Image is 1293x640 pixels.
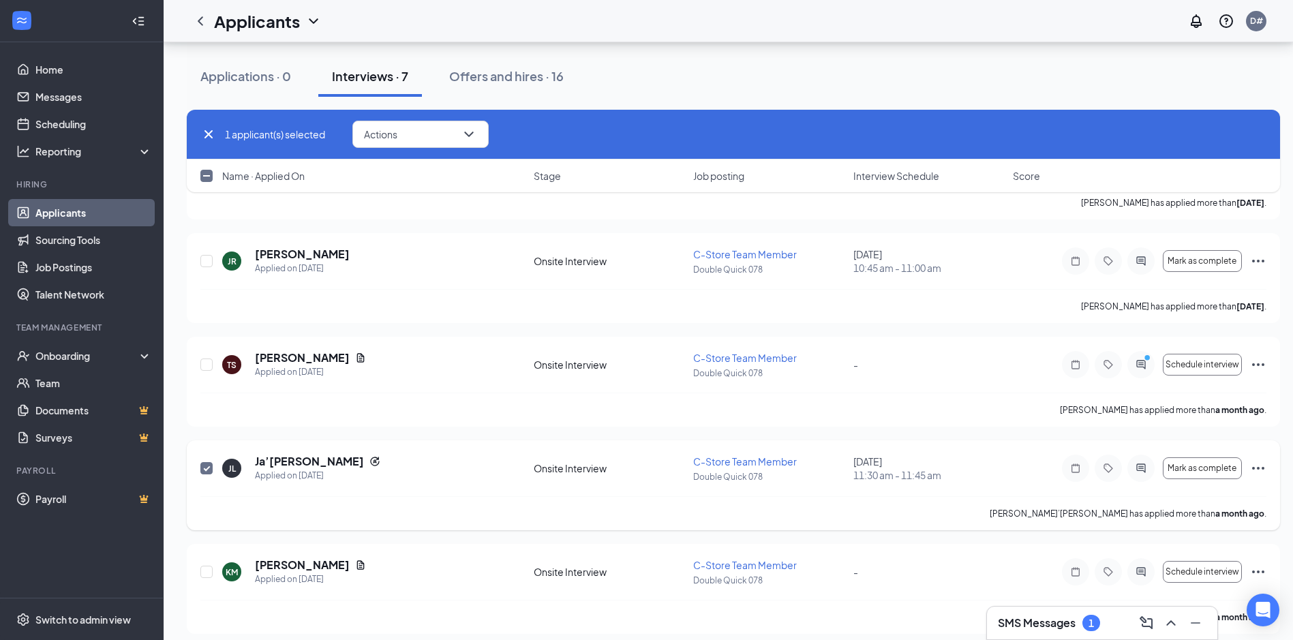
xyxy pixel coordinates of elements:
[1060,404,1266,416] p: [PERSON_NAME] has applied more than .
[1100,256,1116,266] svg: Tag
[35,56,152,83] a: Home
[1100,359,1116,370] svg: Tag
[1133,359,1149,370] svg: ActiveChat
[853,169,939,183] span: Interview Schedule
[227,359,237,371] div: TS
[255,469,380,483] div: Applied on [DATE]
[1218,13,1234,29] svg: QuestionInfo
[1089,618,1094,629] div: 1
[693,264,845,275] p: Double Quick 078
[1133,463,1149,474] svg: ActiveChat
[449,67,564,85] div: Offers and hires · 16
[132,14,145,28] svg: Collapse
[16,179,149,190] div: Hiring
[35,349,140,363] div: Onboarding
[1166,567,1239,577] span: Schedule interview
[693,169,744,183] span: Job posting
[16,613,30,626] svg: Settings
[255,558,350,573] h5: [PERSON_NAME]
[1100,566,1116,577] svg: Tag
[853,455,1005,482] div: [DATE]
[1067,463,1084,474] svg: Note
[16,144,30,158] svg: Analysis
[35,369,152,397] a: Team
[534,461,685,475] div: Onsite Interview
[225,127,325,142] span: 1 applicant(s) selected
[35,144,153,158] div: Reporting
[998,615,1076,630] h3: SMS Messages
[693,455,797,468] span: C-Store Team Member
[200,67,291,85] div: Applications · 0
[853,261,1005,275] span: 10:45 am - 11:00 am
[1163,561,1242,583] button: Schedule interview
[1168,256,1236,266] span: Mark as complete
[990,508,1266,519] p: [PERSON_NAME]’[PERSON_NAME] has applied more than .
[255,350,350,365] h5: [PERSON_NAME]
[16,465,149,476] div: Payroll
[200,126,217,142] svg: Cross
[1138,615,1155,631] svg: ComposeMessage
[853,247,1005,275] div: [DATE]
[369,456,380,467] svg: Reapply
[1166,360,1239,369] span: Schedule interview
[35,281,152,308] a: Talent Network
[693,575,845,586] p: Double Quick 078
[1250,564,1266,580] svg: Ellipses
[355,352,366,363] svg: Document
[1250,460,1266,476] svg: Ellipses
[1100,463,1116,474] svg: Tag
[35,254,152,281] a: Job Postings
[255,247,350,262] h5: [PERSON_NAME]
[16,322,149,333] div: Team Management
[35,424,152,451] a: SurveysCrown
[693,471,845,483] p: Double Quick 078
[35,199,152,226] a: Applicants
[1188,13,1204,29] svg: Notifications
[192,13,209,29] a: ChevronLeft
[364,129,397,139] span: Actions
[1067,566,1084,577] svg: Note
[305,13,322,29] svg: ChevronDown
[1215,508,1264,519] b: a month ago
[1250,356,1266,373] svg: Ellipses
[1013,169,1040,183] span: Score
[1163,354,1242,376] button: Schedule interview
[1250,253,1266,269] svg: Ellipses
[693,559,797,571] span: C-Store Team Member
[332,67,408,85] div: Interviews · 7
[35,485,152,513] a: PayrollCrown
[853,468,1005,482] span: 11:30 am - 11:45 am
[35,83,152,110] a: Messages
[461,126,477,142] svg: ChevronDown
[534,254,685,268] div: Onsite Interview
[534,169,561,183] span: Stage
[1185,612,1206,634] button: Minimize
[255,573,366,586] div: Applied on [DATE]
[1163,457,1242,479] button: Mark as complete
[534,565,685,579] div: Onsite Interview
[15,14,29,27] svg: WorkstreamLogo
[1136,612,1157,634] button: ComposeMessage
[693,352,797,364] span: C-Store Team Member
[1141,354,1157,365] svg: PrimaryDot
[1236,301,1264,311] b: [DATE]
[255,454,364,469] h5: Ja’[PERSON_NAME]
[1247,594,1279,626] div: Open Intercom Messenger
[255,365,366,379] div: Applied on [DATE]
[853,566,858,578] span: -
[1160,612,1182,634] button: ChevronUp
[35,110,152,138] a: Scheduling
[222,169,305,183] span: Name · Applied On
[1067,256,1084,266] svg: Note
[35,397,152,424] a: DocumentsCrown
[1133,256,1149,266] svg: ActiveChat
[214,10,300,33] h1: Applicants
[35,226,152,254] a: Sourcing Tools
[1081,301,1266,312] p: [PERSON_NAME] has applied more than .
[355,560,366,570] svg: Document
[1215,405,1264,415] b: a month ago
[1168,463,1236,473] span: Mark as complete
[1187,615,1204,631] svg: Minimize
[1067,359,1084,370] svg: Note
[228,256,237,267] div: JR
